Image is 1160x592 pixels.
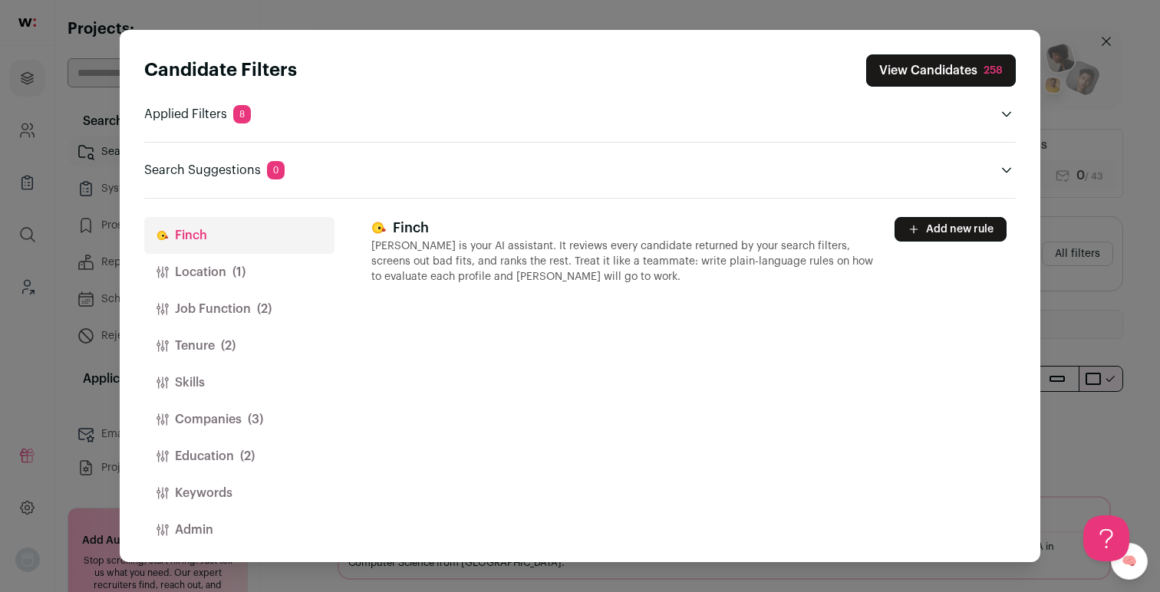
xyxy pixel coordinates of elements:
iframe: Help Scout Beacon - Open [1083,515,1129,561]
p: [PERSON_NAME] is your AI assistant. It reviews every candidate returned by your search filters, s... [371,238,876,284]
button: Finch [144,217,334,254]
span: (1) [232,263,246,281]
button: Close search preferences [866,54,1016,87]
span: 0 [267,161,285,179]
span: 8 [233,105,251,123]
div: 258 [984,63,1003,78]
button: Education(2) [144,438,334,475]
button: Tenure(2) [144,327,334,364]
a: 🧠 [1111,543,1148,580]
button: Job Function(2) [144,291,334,327]
span: (2) [257,300,272,318]
button: Companies(3) [144,401,334,438]
button: Keywords [144,475,334,511]
button: Skills [144,364,334,401]
span: (2) [221,337,236,355]
p: Applied Filters [144,105,251,123]
p: Search Suggestions [144,161,285,179]
span: (3) [248,410,263,429]
button: Location(1) [144,254,334,291]
h3: Finch [371,217,876,238]
button: Admin [144,511,334,548]
span: (2) [240,447,255,465]
strong: Candidate Filters [144,61,297,80]
button: Open applied filters [997,105,1016,123]
button: Add new rule [895,217,1007,242]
